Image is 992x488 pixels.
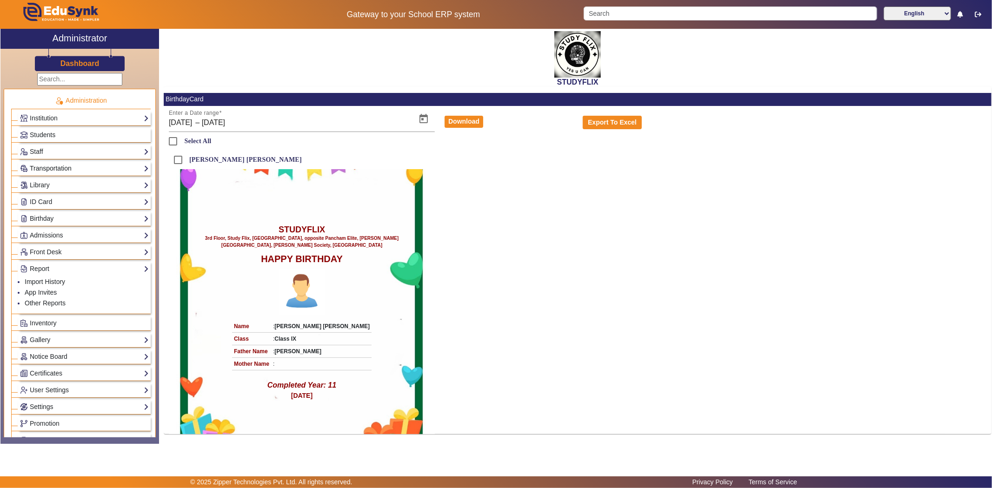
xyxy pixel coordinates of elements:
[30,131,55,138] span: Students
[20,318,149,329] a: Inventory
[169,110,219,116] mat-label: Enter a Date range
[279,269,325,316] img: Profile
[274,336,296,342] strong: Class IX
[20,420,27,427] img: Branchoperations.png
[688,476,738,488] a: Privacy Policy
[25,278,65,285] a: Import History
[30,420,60,427] span: Promotion
[197,235,407,249] p: 3rd Floor, Study Flix, [GEOGRAPHIC_DATA], opposite Pancham Elite, [PERSON_NAME][GEOGRAPHIC_DATA],...
[583,116,642,130] button: Export To Excel
[164,78,992,86] h2: STUDYFLIX
[60,59,100,68] a: Dashboard
[232,333,271,345] td: Class
[25,289,57,296] a: App Invites
[271,345,372,358] td: :
[274,348,321,355] strong: [PERSON_NAME]
[232,358,271,370] td: Mother Name
[53,33,107,44] h2: Administrator
[37,73,122,86] input: Search...
[20,418,149,429] a: Promotion
[554,31,601,78] img: 71dce94a-bed6-4ff3-a9ed-96170f5a9cb7
[55,97,63,105] img: Administration.png
[271,358,372,370] td: :
[25,299,66,307] a: Other Reports
[182,137,211,145] label: Select All
[11,96,151,106] p: Administration
[584,7,877,20] input: Search
[445,116,483,128] button: Download
[30,319,57,327] span: Inventory
[232,345,271,358] td: Father Name
[20,130,149,140] a: Students
[267,380,337,391] p: Completed Year: 11
[169,117,193,128] input: StartDate
[190,477,353,487] p: © 2025 Zipper Technologies Pvt. Ltd. All rights reserved.
[261,253,343,264] h2: HAPPY BIRTHDAY
[413,108,435,130] button: Open calendar
[279,225,325,235] h1: STUDYFLIX
[202,117,321,128] input: EndDate
[187,156,302,164] label: [PERSON_NAME] [PERSON_NAME]
[0,29,159,49] a: Administrator
[274,323,370,330] strong: [PERSON_NAME] [PERSON_NAME]
[195,117,200,128] span: –
[20,132,27,138] img: Students.png
[271,320,372,333] td: :
[232,320,271,333] td: Name
[253,10,573,20] h5: Gateway to your School ERP system
[271,333,372,345] td: :
[744,476,802,488] a: Terms of Service
[291,391,313,401] p: [DATE]
[20,320,27,327] img: Inventory.png
[164,93,992,106] mat-card-header: BirthdayCard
